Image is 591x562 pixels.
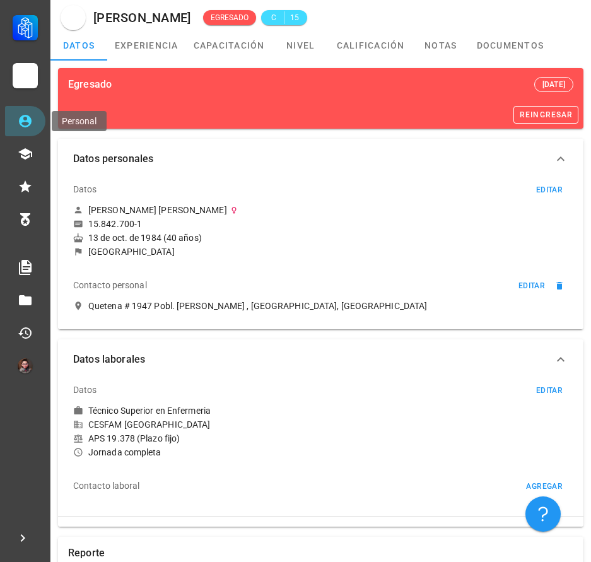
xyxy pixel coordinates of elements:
div: CESFAM [GEOGRAPHIC_DATA] [73,419,568,430]
div: editar [535,386,563,395]
span: C [269,11,279,24]
button: editar [512,279,551,292]
div: APS 19.378 (Plazo fijo) [73,433,568,444]
button: Datos laborales [58,339,583,380]
div: Jornada completa [73,447,568,458]
button: reingresar [513,106,578,124]
span: EGRESADO [211,11,249,24]
div: [PERSON_NAME] [93,11,190,25]
div: [GEOGRAPHIC_DATA] [88,246,175,257]
div: Contacto personal [73,270,147,300]
div: [PERSON_NAME] [PERSON_NAME] [88,204,227,216]
a: nivel [272,30,329,61]
a: calificación [329,30,413,61]
span: [DATE] [542,78,566,91]
a: datos [50,30,107,61]
div: editar [518,281,545,290]
span: Datos laborales [73,351,553,368]
div: 15.842.700-1 [88,218,142,230]
a: Quetena # 1947 Pobl. [PERSON_NAME] , [GEOGRAPHIC_DATA], [GEOGRAPHIC_DATA] [73,300,568,312]
div: Contacto laboral [73,471,140,501]
button: agregar [520,480,568,493]
div: avatar [61,5,86,30]
a: experiencia [107,30,186,61]
a: documentos [469,30,552,61]
a: capacitación [186,30,272,61]
div: Quetena # 1947 Pobl. [PERSON_NAME] , [GEOGRAPHIC_DATA], [GEOGRAPHIC_DATA] [88,300,427,312]
button: Datos personales [58,139,583,179]
div: Egresado [68,68,112,101]
div: agregar [525,482,563,491]
button: editar [530,384,568,397]
div: Datos [73,375,97,405]
div: reingresar [519,110,573,119]
div: avatar [18,358,33,373]
a: notas [413,30,469,61]
span: Datos personales [73,150,553,168]
div: editar [535,185,563,194]
div: 13 de oct. de 1984 (40 años) [73,232,568,243]
div: Datos [73,174,97,204]
div: Técnico Superior en Enfermeria [88,405,211,416]
button: editar [530,184,568,196]
span: 15 [290,11,300,24]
